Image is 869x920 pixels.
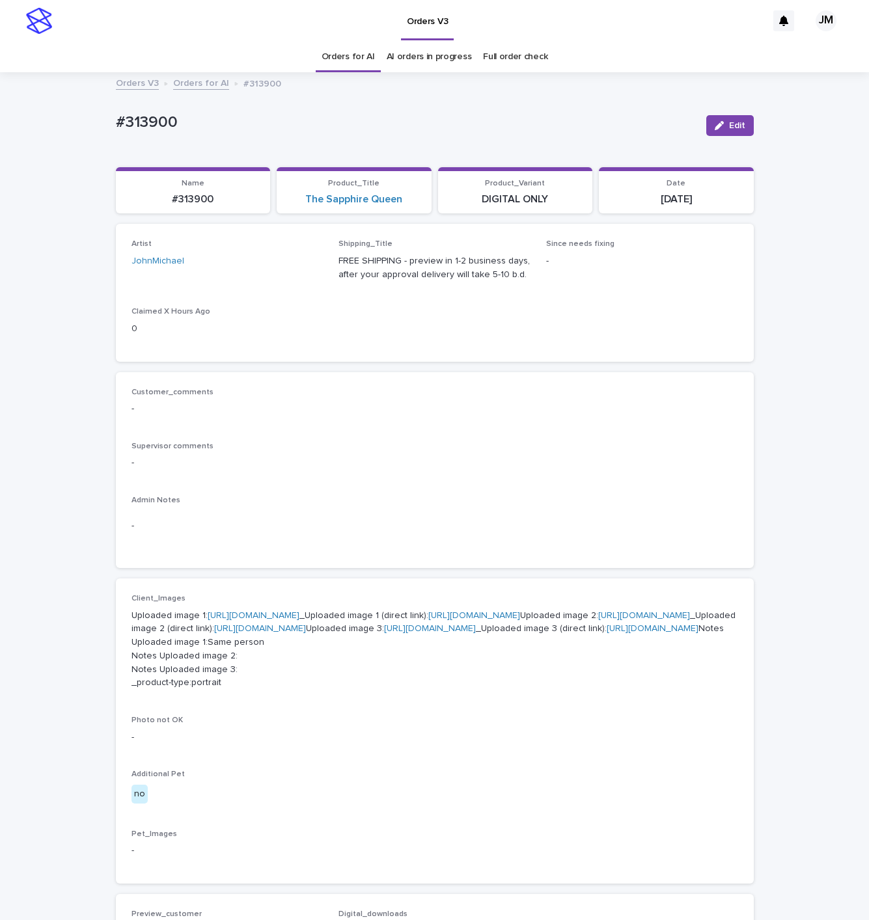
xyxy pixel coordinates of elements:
div: no [131,785,148,804]
a: [URL][DOMAIN_NAME] [607,624,698,633]
a: AI orders in progress [387,42,472,72]
span: Digital_downloads [338,910,407,918]
p: #313900 [243,75,281,90]
span: Artist [131,240,152,248]
span: Product_Title [328,180,379,187]
span: Product_Variant [485,180,545,187]
span: Photo not OK [131,716,183,724]
span: Client_Images [131,595,186,602]
div: JM [816,10,836,31]
span: Date [667,180,685,187]
p: - [131,402,738,416]
span: Admin Notes [131,496,180,504]
span: Claimed X Hours Ago [131,308,210,316]
span: Pet_Images [131,830,177,838]
p: Uploaded image 1: _Uploaded image 1 (direct link): Uploaded image 2: _Uploaded image 2 (direct li... [131,609,738,690]
span: Customer_comments [131,388,214,396]
span: Supervisor comments [131,442,214,450]
a: [URL][DOMAIN_NAME] [214,624,306,633]
a: Orders for AI [173,75,229,90]
p: #313900 [124,193,263,206]
p: - [131,844,738,858]
span: Shipping_Title [338,240,393,248]
span: Name [182,180,204,187]
p: [DATE] [607,193,746,206]
a: Orders for AI [322,42,375,72]
button: Edit [706,115,754,136]
span: Additional Pet [131,770,185,778]
a: The Sapphire Queen [305,193,402,206]
a: [URL][DOMAIN_NAME] [208,611,299,620]
p: FREE SHIPPING - preview in 1-2 business days, after your approval delivery will take 5-10 b.d. [338,254,531,282]
p: - [131,731,738,744]
span: Edit [729,121,745,130]
p: - [131,519,738,533]
span: Since needs fixing [546,240,614,248]
img: stacker-logo-s-only.png [26,8,52,34]
a: [URL][DOMAIN_NAME] [384,624,476,633]
a: Orders V3 [116,75,159,90]
p: DIGITAL ONLY [446,193,585,206]
p: - [546,254,738,268]
span: Preview_customer [131,910,202,918]
a: Full order check [483,42,547,72]
p: #313900 [116,113,696,132]
a: [URL][DOMAIN_NAME] [598,611,690,620]
p: 0 [131,322,324,336]
p: - [131,456,738,470]
a: JohnMichael [131,254,184,268]
a: [URL][DOMAIN_NAME] [428,611,520,620]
